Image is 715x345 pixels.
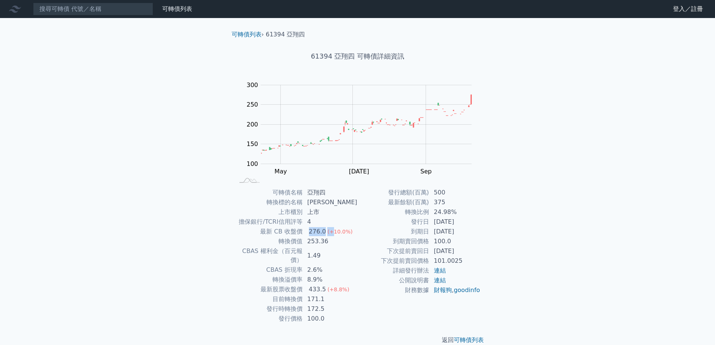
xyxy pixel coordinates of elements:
[235,237,303,246] td: 轉換價值
[454,336,484,343] a: 可轉債列表
[243,81,483,190] g: Chart
[235,246,303,265] td: CBAS 權利金（百元報價）
[247,140,258,148] tspan: 150
[358,188,429,197] td: 發行總額(百萬)
[235,294,303,304] td: 目前轉換價
[303,197,358,207] td: [PERSON_NAME]
[247,121,258,128] tspan: 200
[349,168,369,175] tspan: [DATE]
[358,207,429,217] td: 轉換比例
[420,168,432,175] tspan: Sep
[358,285,429,295] td: 財務數據
[429,285,481,295] td: ,
[303,246,358,265] td: 1.49
[429,227,481,237] td: [DATE]
[358,276,429,285] td: 公開說明書
[429,188,481,197] td: 500
[162,5,192,12] a: 可轉債列表
[235,285,303,294] td: 最新股票收盤價
[235,265,303,275] td: CBAS 折現率
[429,237,481,246] td: 100.0
[429,256,481,266] td: 101.0025
[677,309,715,345] div: 聊天小工具
[667,3,709,15] a: 登入／註冊
[429,207,481,217] td: 24.98%
[303,237,358,246] td: 253.36
[358,237,429,246] td: 到期賣回價格
[235,314,303,324] td: 發行價格
[429,217,481,227] td: [DATE]
[303,294,358,304] td: 171.1
[429,246,481,256] td: [DATE]
[303,304,358,314] td: 172.5
[235,227,303,237] td: 最新 CB 收盤價
[235,207,303,217] td: 上市櫃別
[454,286,480,294] a: goodinfo
[677,309,715,345] iframe: Chat Widget
[358,256,429,266] td: 下次提前賣回價格
[235,217,303,227] td: 擔保銀行/TCRI信用評等
[434,286,452,294] a: 財報狗
[33,3,153,15] input: 搜尋可轉債 代號／名稱
[307,285,328,294] div: 433.5
[303,217,358,227] td: 4
[247,160,258,167] tspan: 100
[226,336,490,345] p: 返回
[266,30,305,39] li: 61394 亞翔四
[235,197,303,207] td: 轉換標的名稱
[232,30,264,39] li: ›
[303,265,358,275] td: 2.6%
[303,188,358,197] td: 亞翔四
[232,31,262,38] a: 可轉債列表
[226,51,490,62] h1: 61394 亞翔四 可轉債詳細資訊
[327,229,352,235] span: (+10.0%)
[307,227,328,236] div: 276.0
[327,286,349,292] span: (+8.8%)
[247,101,258,108] tspan: 250
[358,246,429,256] td: 下次提前賣回日
[434,277,446,284] a: 連結
[274,168,287,175] tspan: May
[235,304,303,314] td: 發行時轉換價
[358,197,429,207] td: 最新餘額(百萬)
[235,275,303,285] td: 轉換溢價率
[261,95,471,154] g: Series
[358,217,429,227] td: 發行日
[303,207,358,217] td: 上市
[247,81,258,89] tspan: 300
[303,314,358,324] td: 100.0
[434,267,446,274] a: 連結
[358,266,429,276] td: 詳細發行辦法
[235,188,303,197] td: 可轉債名稱
[358,227,429,237] td: 到期日
[303,275,358,285] td: 8.9%
[429,197,481,207] td: 375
